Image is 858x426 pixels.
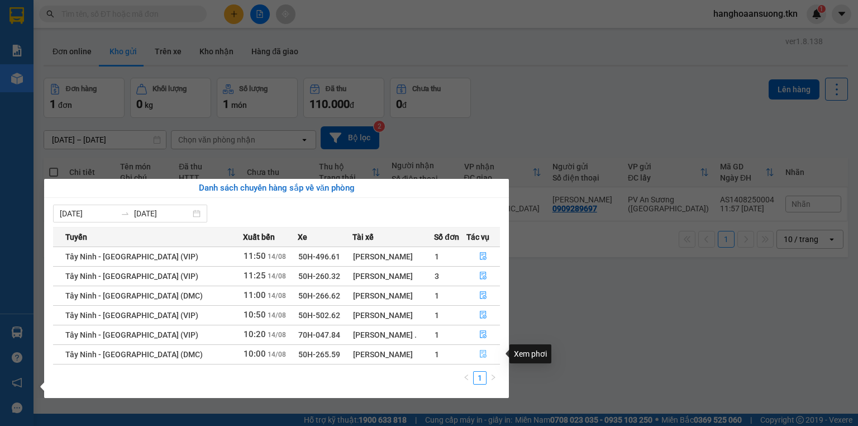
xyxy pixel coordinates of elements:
span: file-done [479,350,487,359]
span: 14/08 [268,311,286,319]
span: 10:20 [244,329,266,339]
span: Xuất bến [243,231,275,243]
span: 50H-496.61 [298,252,340,261]
span: right [490,374,497,381]
span: Tây Ninh - [GEOGRAPHIC_DATA] (VIP) [65,252,198,261]
span: 50H-260.32 [298,272,340,281]
span: 14/08 [268,331,286,339]
span: Tây Ninh - [GEOGRAPHIC_DATA] (DMC) [65,291,203,300]
span: 3 [435,272,439,281]
span: file-done [479,311,487,320]
button: right [487,371,500,385]
a: 1 [474,372,486,384]
span: 14/08 [268,292,286,300]
button: file-done [467,345,500,363]
button: left [460,371,473,385]
span: Tài xế [352,231,374,243]
span: 11:25 [244,271,266,281]
span: to [121,209,130,218]
div: [PERSON_NAME] [353,270,433,282]
span: 70H-047.84 [298,330,340,339]
span: left [463,374,470,381]
span: 1 [435,330,439,339]
div: [PERSON_NAME] . [353,329,433,341]
span: 14/08 [268,272,286,280]
div: Danh sách chuyến hàng sắp về văn phòng [53,182,500,195]
span: Tây Ninh - [GEOGRAPHIC_DATA] (VIP) [65,272,198,281]
span: 14/08 [268,253,286,261]
span: 1 [435,252,439,261]
span: file-done [479,272,487,281]
span: Tây Ninh - [GEOGRAPHIC_DATA] (VIP) [65,330,198,339]
span: 11:00 [244,290,266,300]
button: file-done [467,248,500,266]
span: 1 [435,291,439,300]
span: Số đơn [434,231,459,243]
span: 50H-502.62 [298,311,340,320]
button: file-done [467,267,500,285]
li: Previous Page [460,371,473,385]
span: file-done [479,252,487,261]
button: file-done [467,306,500,324]
li: Next Page [487,371,500,385]
span: 1 [435,311,439,320]
span: swap-right [121,209,130,218]
input: Từ ngày [60,207,116,220]
span: Tác vụ [466,231,489,243]
span: 10:00 [244,349,266,359]
span: 50H-265.59 [298,350,340,359]
span: 10:50 [244,310,266,320]
div: [PERSON_NAME] [353,290,433,302]
span: Tuyến [65,231,87,243]
div: [PERSON_NAME] [353,250,433,263]
span: file-done [479,291,487,300]
span: 14/08 [268,351,286,358]
span: 50H-266.62 [298,291,340,300]
button: file-done [467,287,500,305]
span: file-done [479,330,487,339]
button: file-done [467,326,500,344]
div: [PERSON_NAME] [353,309,433,321]
input: Đến ngày [134,207,190,220]
div: [PERSON_NAME] [353,348,433,361]
span: Tây Ninh - [GEOGRAPHIC_DATA] (DMC) [65,350,203,359]
span: Xe [298,231,307,243]
span: 1 [435,350,439,359]
div: Xem phơi [509,344,551,363]
span: Tây Ninh - [GEOGRAPHIC_DATA] (VIP) [65,311,198,320]
span: 11:50 [244,251,266,261]
li: 1 [473,371,487,385]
